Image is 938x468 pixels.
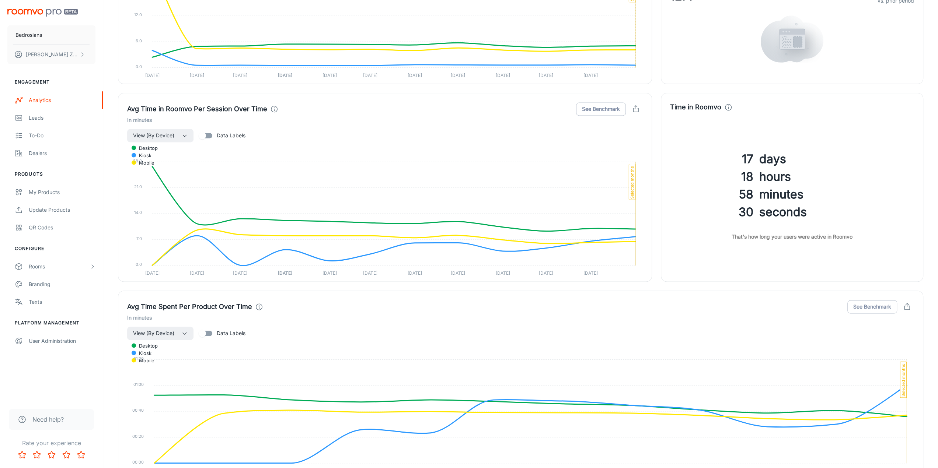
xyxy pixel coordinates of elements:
[133,158,142,163] tspan: 28.0
[363,270,377,275] tspan: [DATE]
[233,72,247,78] tspan: [DATE]
[15,31,42,39] p: Bedrosians
[670,203,753,221] h3: 30
[133,329,174,338] span: View (By Device)
[133,159,154,166] span: mobile
[29,224,95,232] div: QR Codes
[136,262,142,267] tspan: 0.0
[29,114,95,122] div: Leads
[29,206,95,214] div: Update Products
[29,149,95,157] div: Dealers
[133,145,158,151] span: desktop
[44,447,59,462] button: Rate 3 star
[761,15,823,63] img: views.svg
[132,460,144,465] tspan: 00:00
[278,72,292,78] tspan: [DATE]
[670,186,753,203] h3: 58
[233,270,247,275] tspan: [DATE]
[847,300,897,313] button: See Benchmark
[190,72,204,78] tspan: [DATE]
[132,408,144,413] tspan: 00:40
[15,447,29,462] button: Rate 1 star
[670,168,753,186] h3: 18
[132,433,144,439] tspan: 00:20
[278,270,292,275] tspan: [DATE]
[759,203,914,221] h3: seconds
[74,447,88,462] button: Rate 5 star
[759,150,914,168] h3: days
[136,38,142,43] tspan: 6.0
[133,350,151,356] span: kiosk
[145,72,160,78] tspan: [DATE]
[133,357,154,364] span: mobile
[26,50,78,59] p: [PERSON_NAME] Zhenikhov
[7,45,95,64] button: [PERSON_NAME] Zhenikhov
[29,96,95,104] div: Analytics
[133,356,144,361] tspan: 01:20
[495,270,510,275] tspan: [DATE]
[29,337,95,345] div: User Administration
[6,439,97,447] p: Rate your experience
[127,327,193,340] button: View (By Device)
[133,382,144,387] tspan: 01:00
[133,152,151,159] span: kiosk
[29,280,95,288] div: Branding
[59,447,74,462] button: Rate 4 star
[190,270,204,275] tspan: [DATE]
[217,131,245,140] span: Data Labels
[670,102,721,112] h4: Time in Roomvo
[759,186,914,203] h3: minutes
[127,104,267,114] h4: Avg Time in Roomvo Per Session Over Time
[32,415,64,424] span: Need help?
[29,131,95,140] div: To-do
[363,72,377,78] tspan: [DATE]
[7,9,78,17] img: Roomvo PRO Beta
[134,184,142,189] tspan: 21.0
[451,270,465,275] tspan: [DATE]
[583,270,598,275] tspan: [DATE]
[136,64,142,69] tspan: 0.0
[133,131,174,140] span: View (By Device)
[451,72,465,78] tspan: [DATE]
[670,150,753,168] h3: 17
[576,102,626,116] button: See Benchmark
[134,12,142,17] tspan: 12.0
[670,233,914,241] h6: That's how long your users were active in Roomvo
[217,329,245,337] span: Data Labels
[127,314,914,322] h6: In minutes
[408,270,422,275] tspan: [DATE]
[133,342,158,349] span: desktop
[539,270,553,275] tspan: [DATE]
[495,72,510,78] tspan: [DATE]
[583,72,598,78] tspan: [DATE]
[145,270,160,275] tspan: [DATE]
[322,270,337,275] tspan: [DATE]
[29,447,44,462] button: Rate 2 star
[127,302,252,312] h4: Avg Time Spent Per Product Over Time
[134,210,142,215] tspan: 14.0
[29,298,95,306] div: Texts
[29,188,95,196] div: My Products
[759,168,914,186] h3: hours
[127,116,643,124] h6: In minutes
[136,236,142,241] tspan: 7.0
[29,263,90,271] div: Rooms
[7,25,95,45] button: Bedrosians
[322,72,337,78] tspan: [DATE]
[127,129,193,142] button: View (By Device)
[408,72,422,78] tspan: [DATE]
[539,72,553,78] tspan: [DATE]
